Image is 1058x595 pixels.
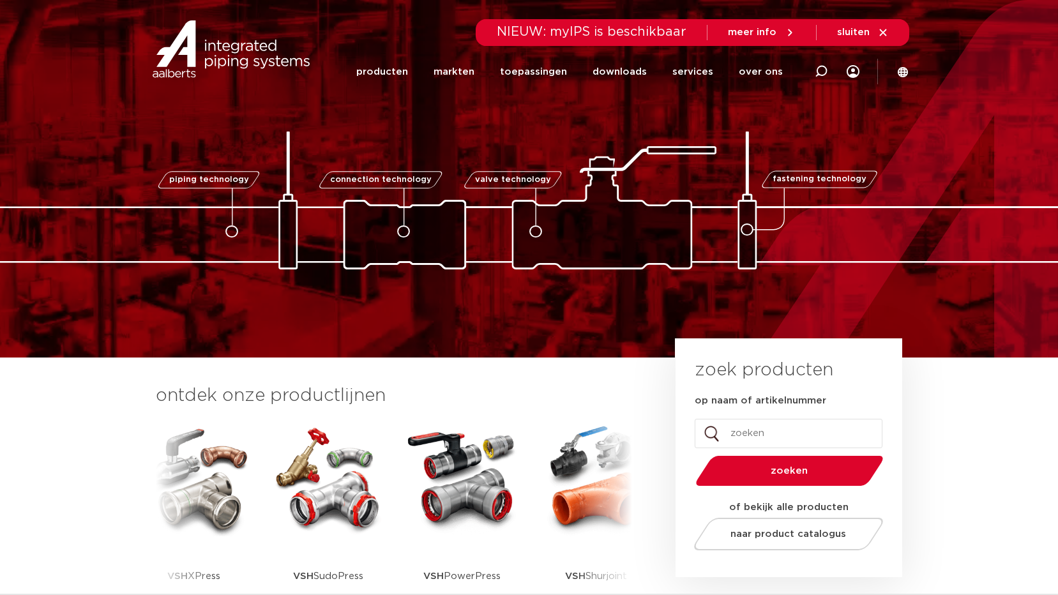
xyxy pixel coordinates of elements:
a: over ons [739,47,783,96]
span: NIEUW: myIPS is beschikbaar [497,26,686,38]
h3: ontdek onze productlijnen [156,383,632,409]
span: connection technology [329,176,431,184]
strong: of bekijk alle producten [729,502,849,512]
span: naar product catalogus [730,529,846,539]
button: zoeken [690,455,888,487]
a: downloads [593,47,647,96]
a: naar product catalogus [690,518,886,550]
h3: zoek producten [695,358,833,383]
a: markten [434,47,474,96]
a: services [672,47,713,96]
strong: VSH [293,571,314,581]
label: op naam of artikelnummer [695,395,826,407]
nav: Menu [356,47,783,96]
strong: VSH [565,571,586,581]
a: meer info [728,27,796,38]
span: sluiten [837,27,870,37]
span: zoeken [729,466,850,476]
strong: VSH [167,571,188,581]
span: meer info [728,27,776,37]
a: toepassingen [500,47,567,96]
a: sluiten [837,27,889,38]
a: producten [356,47,408,96]
span: valve technology [475,176,551,184]
strong: VSH [423,571,444,581]
span: fastening technology [773,176,866,184]
input: zoeken [695,419,882,448]
span: piping technology [169,176,249,184]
